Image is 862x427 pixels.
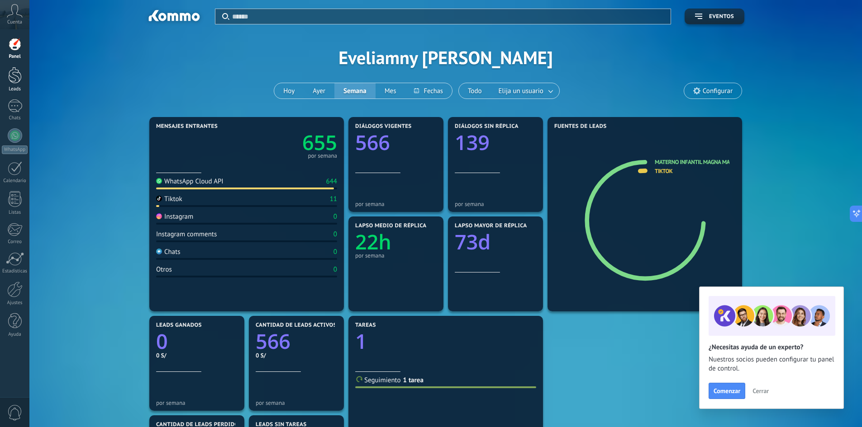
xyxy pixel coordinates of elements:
div: 644 [326,177,337,186]
span: Cantidad de leads activos [256,322,337,328]
button: Elija un usuario [491,83,559,99]
button: Ayer [304,83,334,99]
div: por semana [455,201,536,207]
span: Diálogos vigentes [355,123,412,130]
span: Lapso medio de réplica [355,223,427,229]
button: Hoy [274,83,304,99]
button: Mes [376,83,405,99]
text: 566 [256,328,291,355]
span: Eventos [709,14,734,20]
button: Semana [334,83,376,99]
button: Todo [459,83,491,99]
span: Lapso mayor de réplica [455,223,527,229]
div: 0 S/ [256,352,337,359]
span: Nuestros socios pueden configurar tu panel de control. [709,355,834,373]
button: Eventos [685,9,744,24]
div: Tiktok [156,195,182,203]
text: 1 [355,328,367,355]
span: Cerrar [752,388,769,394]
div: Panel [2,54,28,60]
a: 1 [355,328,536,355]
div: por semana [156,399,238,406]
img: Tiktok [156,196,162,202]
img: Chats [156,249,162,254]
button: Comenzar [709,383,745,399]
div: Instagram comments [156,230,217,239]
div: Listas [2,210,28,216]
text: 566 [355,129,390,156]
div: Leads [2,86,28,92]
img: Instagram [156,213,162,219]
text: 655 [302,129,337,156]
span: Cuenta [7,19,22,25]
button: Cerrar [748,384,773,398]
text: 0 [156,328,168,355]
span: Seguimiento [364,376,401,385]
a: 1 tarea [403,376,424,385]
span: Tareas [355,322,376,328]
div: Calendario [2,178,28,184]
a: 655 [247,129,337,156]
a: TikTok [655,167,672,175]
span: Configurar [703,87,733,95]
a: 566 [256,328,337,355]
div: Ajustes [2,300,28,306]
div: 0 [333,248,337,256]
div: por semana [308,154,337,158]
div: Estadísticas [2,268,28,274]
span: Comenzar [714,388,740,394]
text: 22h [355,228,391,256]
div: Ayuda [2,332,28,338]
text: 139 [455,129,490,156]
div: Correo [2,239,28,245]
h2: ¿Necesitas ayuda de un experto? [709,343,834,352]
div: Instagram [156,212,193,221]
div: 0 S/ [156,352,238,359]
div: 11 [330,195,337,203]
div: 0 [333,230,337,239]
span: Diálogos sin réplica [455,123,519,130]
div: WhatsApp Cloud API [156,177,224,186]
span: Elija un usuario [497,85,545,97]
button: Fechas [405,83,452,99]
div: por semana [355,201,437,207]
img: WhatsApp Cloud API [156,178,162,184]
div: Chats [2,115,28,121]
div: por semana [256,399,337,406]
a: 73d [455,228,536,256]
div: 0 [333,265,337,274]
span: Mensajes entrantes [156,123,218,130]
a: Materno Infantil Magna Mater [655,158,738,166]
text: 73d [455,228,491,256]
div: Chats [156,248,181,256]
span: Fuentes de leads [554,123,607,130]
div: Otros [156,265,172,274]
a: Seguimiento [355,376,401,385]
a: 0 [156,328,238,355]
div: 0 [333,212,337,221]
div: WhatsApp [2,145,28,154]
span: Leads ganados [156,322,202,328]
div: por semana [355,252,437,259]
